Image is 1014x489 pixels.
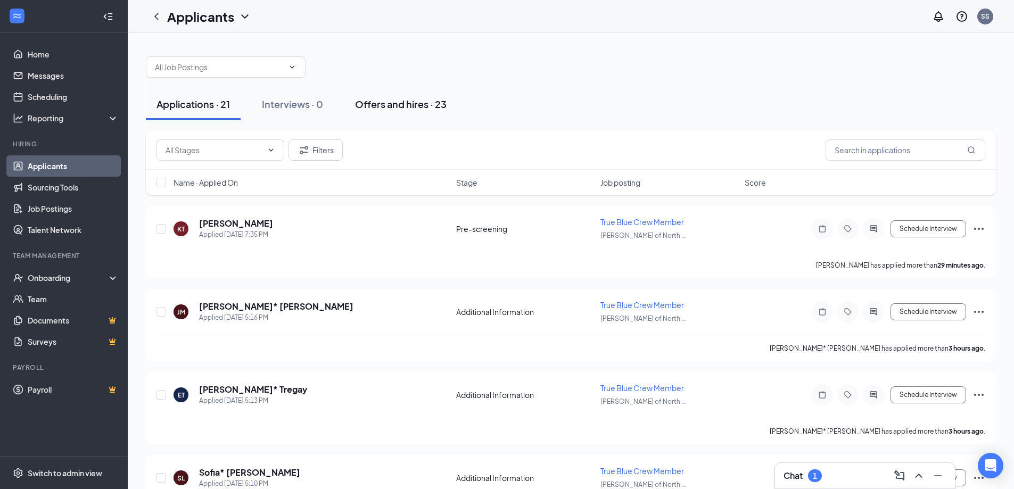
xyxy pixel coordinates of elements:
[891,303,966,320] button: Schedule Interview
[28,379,119,400] a: PayrollCrown
[456,177,477,188] span: Stage
[600,383,684,393] span: True Blue Crew Member
[177,308,185,317] div: JM
[456,473,594,483] div: Additional Information
[867,225,880,233] svg: ActiveChat
[816,225,829,233] svg: Note
[166,144,262,156] input: All Stages
[456,306,594,317] div: Additional Information
[28,177,119,198] a: Sourcing Tools
[238,10,251,23] svg: ChevronDown
[13,251,117,260] div: Team Management
[842,391,854,399] svg: Tag
[288,63,296,71] svg: ChevronDown
[28,86,119,107] a: Scheduling
[28,272,110,283] div: Onboarding
[178,391,185,400] div: ET
[28,65,119,86] a: Messages
[867,308,880,316] svg: ActiveChat
[28,310,119,331] a: DocumentsCrown
[13,468,23,478] svg: Settings
[12,11,22,21] svg: WorkstreamLogo
[199,478,300,489] div: Applied [DATE] 5:10 PM
[912,469,925,482] svg: ChevronUp
[816,261,985,270] p: [PERSON_NAME] has applied more than .
[891,386,966,403] button: Schedule Interview
[745,177,766,188] span: Score
[891,220,966,237] button: Schedule Interview
[262,97,323,111] div: Interviews · 0
[28,219,119,241] a: Talent Network
[931,469,944,482] svg: Minimize
[28,198,119,219] a: Job Postings
[13,113,23,123] svg: Analysis
[813,471,817,480] div: 1
[600,314,686,322] span: [PERSON_NAME] of North ...
[816,308,829,316] svg: Note
[816,391,829,399] svg: Note
[967,146,976,154] svg: MagnifyingGlass
[949,427,984,435] b: 3 hours ago
[28,113,119,123] div: Reporting
[929,467,946,484] button: Minimize
[156,97,230,111] div: Applications · 21
[28,288,119,310] a: Team
[937,261,984,269] b: 29 minutes ago
[770,344,985,353] p: [PERSON_NAME]* [PERSON_NAME] has applied more than .
[174,177,238,188] span: Name · Applied On
[13,139,117,148] div: Hiring
[972,305,985,318] svg: Ellipses
[199,312,353,323] div: Applied [DATE] 5:16 PM
[972,222,985,235] svg: Ellipses
[199,467,300,478] h5: Sofia* [PERSON_NAME]
[842,308,854,316] svg: Tag
[600,231,686,239] span: [PERSON_NAME] of North ...
[199,395,307,406] div: Applied [DATE] 5:13 PM
[955,10,968,23] svg: QuestionInfo
[28,331,119,352] a: SurveysCrown
[150,10,163,23] svg: ChevronLeft
[28,468,102,478] div: Switch to admin view
[199,301,353,312] h5: [PERSON_NAME]* [PERSON_NAME]
[891,467,908,484] button: ComposeMessage
[932,10,945,23] svg: Notifications
[199,218,273,229] h5: [PERSON_NAME]
[600,480,686,488] span: [PERSON_NAME] of North ...
[600,177,640,188] span: Job posting
[978,453,1003,478] div: Open Intercom Messenger
[784,470,803,482] h3: Chat
[600,397,686,405] span: [PERSON_NAME] of North ...
[910,467,927,484] button: ChevronUp
[13,272,23,283] svg: UserCheck
[770,427,985,436] p: [PERSON_NAME]* [PERSON_NAME] has applied more than .
[842,225,854,233] svg: Tag
[456,223,594,234] div: Pre-screening
[893,469,906,482] svg: ComposeMessage
[972,471,985,484] svg: Ellipses
[28,155,119,177] a: Applicants
[600,217,684,227] span: True Blue Crew Member
[355,97,447,111] div: Offers and hires · 23
[28,44,119,65] a: Home
[155,61,284,73] input: All Job Postings
[199,384,307,395] h5: [PERSON_NAME]* Tregay
[600,466,684,476] span: True Blue Crew Member
[298,144,310,156] svg: Filter
[981,12,990,21] div: SS
[13,363,117,372] div: Payroll
[826,139,985,161] input: Search in applications
[103,11,113,22] svg: Collapse
[177,225,185,234] div: KT
[267,146,275,154] svg: ChevronDown
[867,391,880,399] svg: ActiveChat
[177,474,185,483] div: SL
[600,300,684,310] span: True Blue Crew Member
[456,389,594,400] div: Additional Information
[972,388,985,401] svg: Ellipses
[288,139,343,161] button: Filter Filters
[199,229,273,240] div: Applied [DATE] 7:35 PM
[949,344,984,352] b: 3 hours ago
[167,7,234,26] h1: Applicants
